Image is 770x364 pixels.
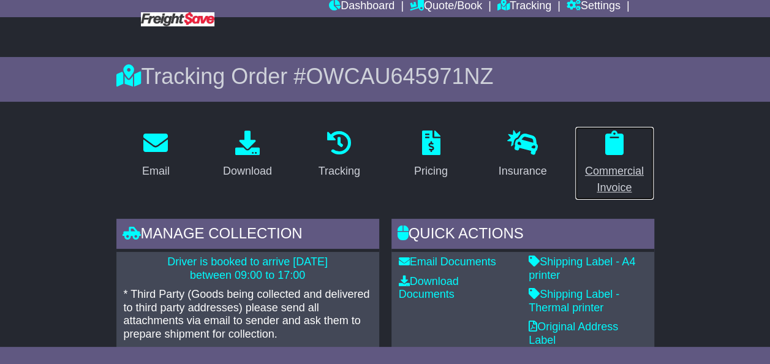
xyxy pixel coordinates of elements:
[116,219,379,252] div: Manage collection
[319,163,360,180] div: Tracking
[583,163,646,196] div: Commercial Invoice
[124,256,372,282] p: Driver is booked to arrive [DATE] between 09:00 to 17:00
[391,219,654,252] div: Quick Actions
[575,126,654,200] a: Commercial Invoice
[406,126,456,184] a: Pricing
[399,275,459,301] a: Download Documents
[116,63,654,89] div: Tracking Order #
[399,256,496,268] a: Email Documents
[490,126,554,184] a: Insurance
[142,163,170,180] div: Email
[529,256,635,281] a: Shipping Label - A4 printer
[311,126,368,184] a: Tracking
[141,12,214,26] img: Freight Save
[414,163,448,180] div: Pricing
[124,288,372,341] p: * Third Party (Goods being collected and delivered to third party addresses) please send all atta...
[223,163,272,180] div: Download
[134,126,178,184] a: Email
[529,288,619,314] a: Shipping Label - Thermal printer
[306,64,493,89] span: OWCAU645971NZ
[498,163,546,180] div: Insurance
[529,320,618,346] a: Original Address Label
[215,126,280,184] a: Download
